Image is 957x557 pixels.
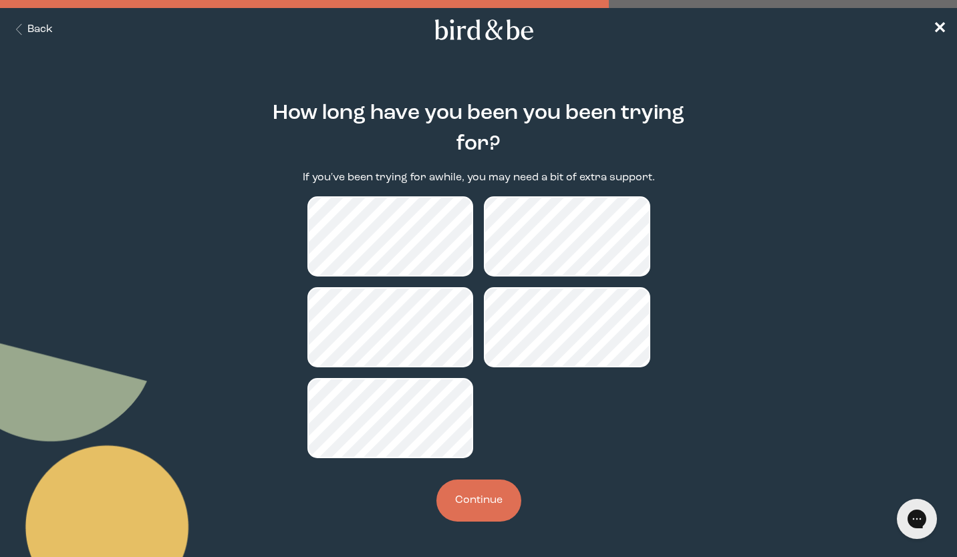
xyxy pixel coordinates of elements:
[436,480,521,522] button: Continue
[890,494,944,544] iframe: Gorgias live chat messenger
[250,98,707,160] h2: How long have you been you been trying for?
[933,18,946,41] a: ✕
[303,170,655,186] p: If you've been trying for awhile, you may need a bit of extra support.
[933,21,946,37] span: ✕
[11,22,53,37] button: Back Button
